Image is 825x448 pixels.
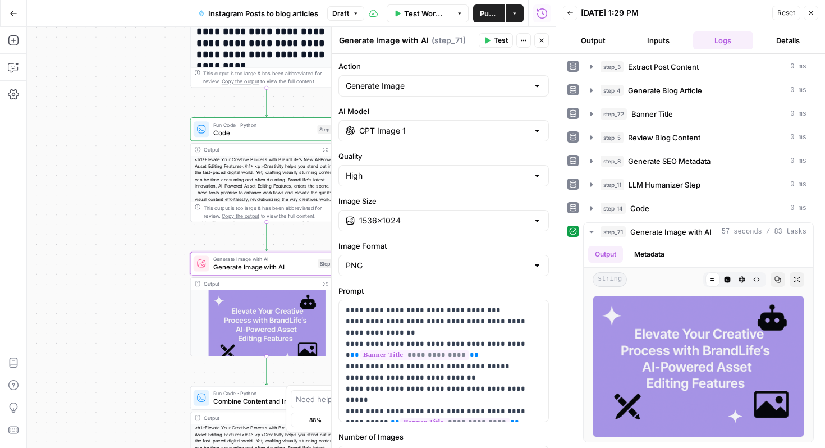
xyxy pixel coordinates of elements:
[265,356,268,385] g: Edge from step_71 to step_77
[584,81,813,99] button: 0 ms
[208,8,318,19] span: Instagram Posts to blog articles
[332,8,349,19] span: Draft
[327,6,364,21] button: Draft
[190,290,342,368] img: image.png
[190,117,343,222] div: Run Code · PythonCodeStep 14Output<h1>Elevate Your Creative Process with BrandLife's New AI-Power...
[601,108,627,120] span: step_72
[627,246,671,263] button: Metadata
[693,31,754,49] button: Logs
[758,31,818,49] button: Details
[338,106,549,117] label: AI Model
[628,85,702,96] span: Generate Blog Article
[213,390,313,397] span: Run Code · Python
[346,260,528,271] input: PNG
[317,125,338,134] div: Step 14
[584,223,813,241] button: 57 seconds / 83 tasks
[338,240,549,252] label: Image Format
[359,125,528,136] input: Select a model
[722,227,806,237] span: 57 seconds / 83 tasks
[191,4,325,22] button: Instagram Posts to blog articles
[190,252,343,356] div: Generate Image with AIGenerate Image with AIStep 71Output
[203,145,315,153] div: Output
[584,199,813,217] button: 0 ms
[584,241,813,442] div: 57 seconds / 83 tasks
[584,176,813,194] button: 0 ms
[213,128,314,138] span: Code
[203,414,315,422] div: Output
[213,262,314,272] span: Generate Image with AI
[790,85,806,95] span: 0 ms
[338,195,549,207] label: Image Size
[563,31,624,49] button: Output
[790,109,806,119] span: 0 ms
[203,280,315,287] div: Output
[265,88,268,116] g: Edge from step_11 to step_14
[628,156,711,167] span: Generate SEO Metadata
[777,8,795,18] span: Reset
[628,132,700,143] span: Review Blog Content
[318,259,338,268] div: Step 71
[601,132,624,143] span: step_5
[222,79,259,85] span: Copy the output
[584,129,813,147] button: 0 ms
[338,61,549,72] label: Action
[338,285,549,296] label: Prompt
[601,226,626,237] span: step_71
[630,203,649,214] span: Code
[601,85,624,96] span: step_4
[338,150,549,162] label: Quality
[629,179,700,190] span: LLM Humanizer Step
[593,296,804,437] img: output preview
[480,8,498,19] span: Publish
[213,121,314,129] span: Run Code · Python
[628,61,699,72] span: Extract Post Content
[432,35,466,46] span: ( step_71 )
[584,152,813,170] button: 0 ms
[309,415,322,424] span: 88%
[359,215,528,226] input: 1536×1024
[601,156,624,167] span: step_8
[473,4,505,22] button: Publish
[584,105,813,123] button: 0 ms
[203,204,338,220] div: This output is too large & has been abbreviated for review. to view the full content.
[584,58,813,76] button: 0 ms
[631,108,673,120] span: Banner Title
[203,70,338,85] div: This output is too large & has been abbreviated for review. to view the full content.
[628,31,689,49] button: Inputs
[346,80,528,92] input: Generate Image
[339,35,429,46] textarea: Generate Image with AI
[790,62,806,72] span: 0 ms
[265,222,268,251] g: Edge from step_14 to step_71
[338,431,549,442] label: Number of Images
[222,213,259,219] span: Copy the output
[213,255,314,263] span: Generate Image with AI
[479,33,513,48] button: Test
[601,203,626,214] span: step_14
[790,156,806,166] span: 0 ms
[630,226,712,237] span: Generate Image with AI
[790,180,806,190] span: 0 ms
[790,132,806,143] span: 0 ms
[213,396,313,406] span: Combine Content and Images
[387,4,451,22] button: Test Workflow
[593,272,627,287] span: string
[494,35,508,45] span: Test
[588,246,623,263] button: Output
[404,8,444,19] span: Test Workflow
[346,170,528,181] input: High
[601,179,624,190] span: step_11
[772,6,800,20] button: Reset
[601,61,624,72] span: step_3
[790,203,806,213] span: 0 ms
